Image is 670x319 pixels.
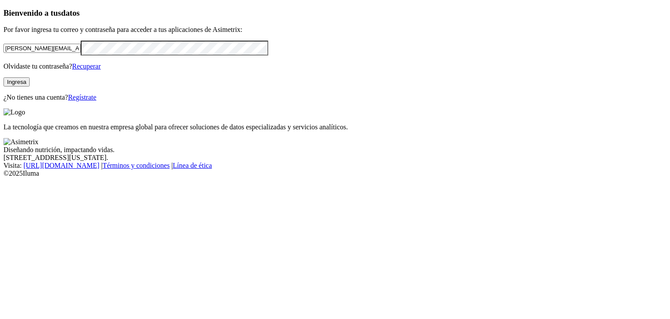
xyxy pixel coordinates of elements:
div: [STREET_ADDRESS][US_STATE]. [3,154,667,162]
a: [URL][DOMAIN_NAME] [24,162,99,169]
div: Visita : | | [3,162,667,170]
p: La tecnología que creamos en nuestra empresa global para ofrecer soluciones de datos especializad... [3,123,667,131]
a: Recuperar [72,62,101,70]
p: ¿No tienes una cuenta? [3,94,667,101]
p: Por favor ingresa tu correo y contraseña para acceder a tus aplicaciones de Asimetrix: [3,26,667,34]
img: Logo [3,108,25,116]
span: datos [61,8,80,17]
a: Línea de ética [173,162,212,169]
img: Asimetrix [3,138,38,146]
h3: Bienvenido a tus [3,8,667,18]
button: Ingresa [3,77,30,87]
input: Tu correo [3,44,81,53]
a: Términos y condiciones [103,162,170,169]
p: Olvidaste tu contraseña? [3,62,667,70]
div: © 2025 Iluma [3,170,667,177]
a: Regístrate [68,94,96,101]
div: Diseñando nutrición, impactando vidas. [3,146,667,154]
